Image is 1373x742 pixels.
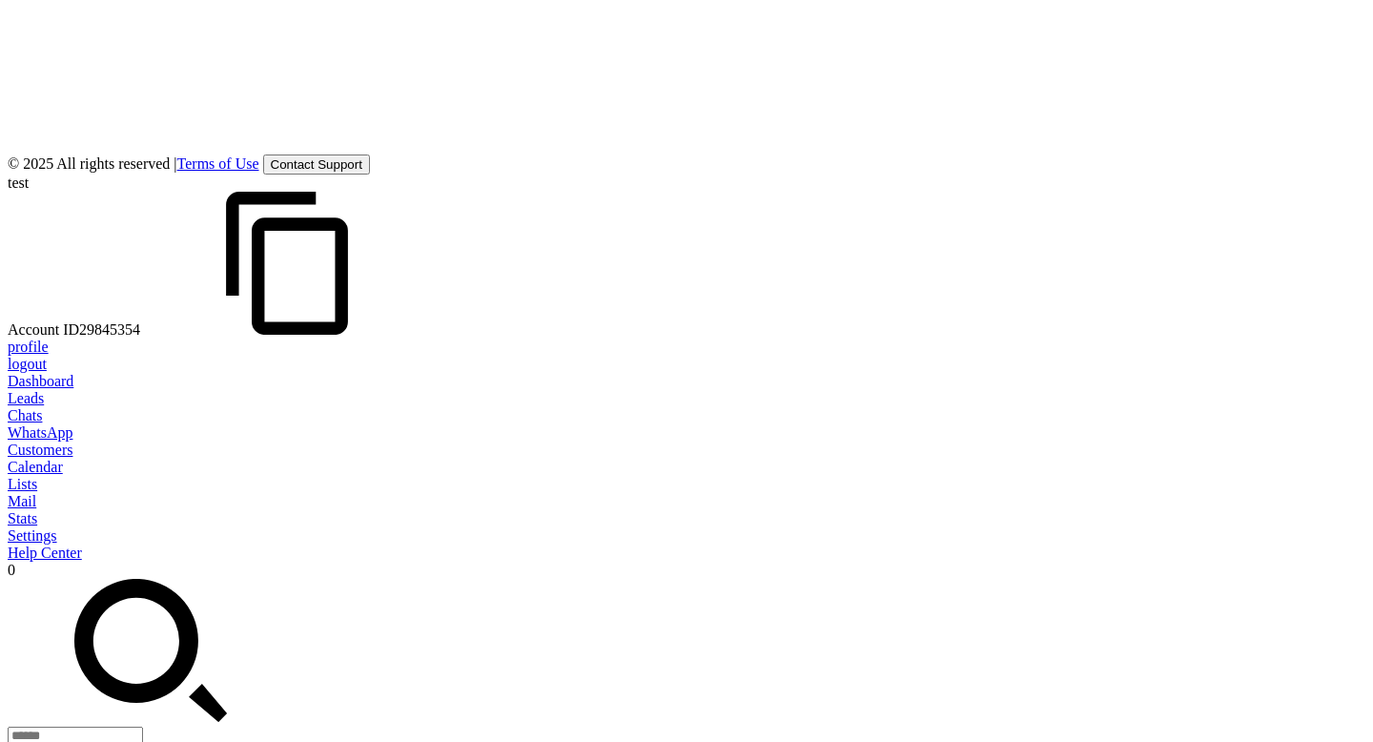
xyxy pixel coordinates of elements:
a: Chats [8,407,1365,424]
a: Stats [8,510,1365,527]
a: Mail [8,493,1365,510]
a: Lists [8,476,1365,493]
span: © 2025 All rights reserved | [8,155,263,172]
a: Calendar [8,459,1365,476]
a: Help Center [8,545,1365,562]
a: profile [8,339,49,355]
a: Dashboard [8,373,1365,390]
button: Contact Support [263,155,370,175]
a: Terms of Use [177,155,259,172]
span: 29845354 [79,321,430,338]
a: Customers [8,442,1365,459]
a: logout [8,356,47,372]
span: 0 [8,562,15,578]
div: test [8,175,1365,192]
a: Contact Support [263,155,370,172]
span: Contact Support [271,157,362,172]
span: Account ID [8,321,430,338]
a: Settings [8,527,1365,545]
a: WhatsApp [8,424,1365,442]
a: Leads [8,390,1365,407]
